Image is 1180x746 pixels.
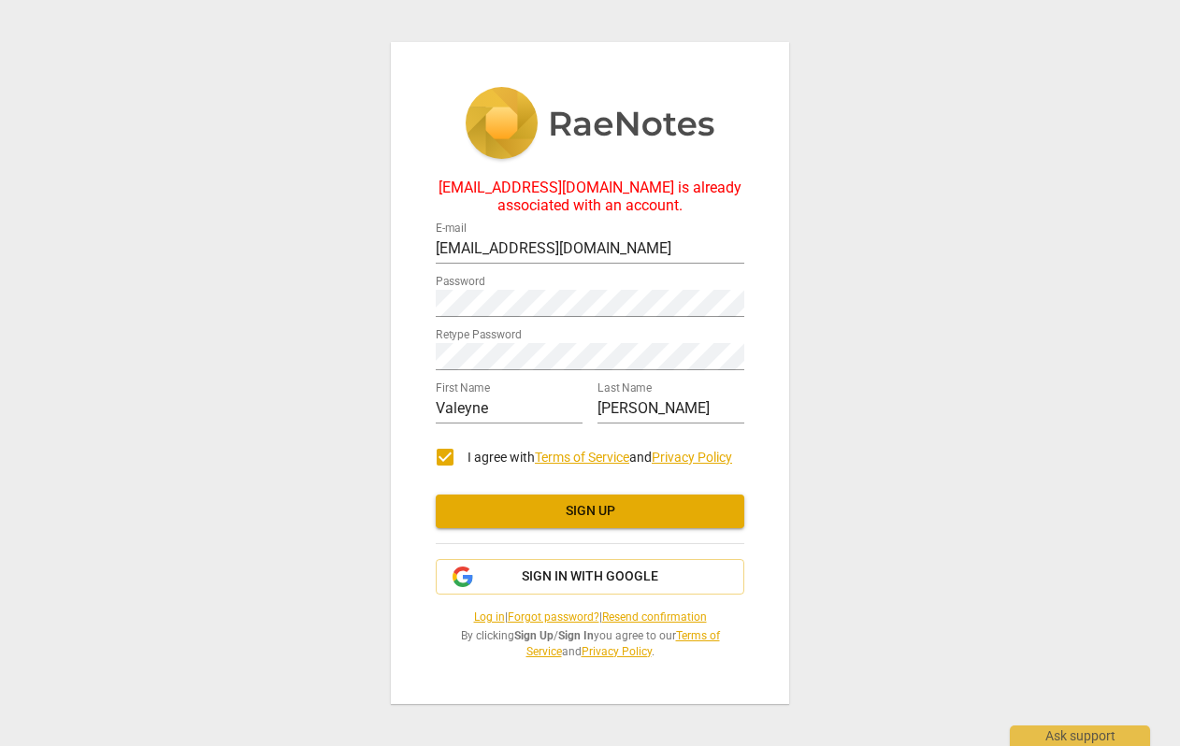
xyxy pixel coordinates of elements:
label: E-mail [436,223,467,235]
b: Sign In [558,629,594,642]
a: Log in [474,610,505,624]
button: Sign in with Google [436,559,744,595]
span: Sign up [451,502,729,521]
div: [EMAIL_ADDRESS][DOMAIN_NAME] is already associated with an account. [436,179,744,214]
label: Retype Password [436,330,522,341]
label: Last Name [597,383,652,395]
a: Privacy Policy [652,450,732,465]
a: Terms of Service [526,629,720,658]
img: 5ac2273c67554f335776073100b6d88f.svg [465,87,715,164]
b: Sign Up [514,629,554,642]
span: By clicking / you agree to our and . [436,628,744,659]
button: Sign up [436,495,744,528]
a: Privacy Policy [582,645,652,658]
label: First Name [436,383,490,395]
div: Ask support [1010,725,1150,746]
a: Forgot password? [508,610,599,624]
label: Password [436,277,485,288]
a: Terms of Service [535,450,629,465]
span: | | [436,610,744,625]
span: I agree with and [468,450,732,465]
a: Resend confirmation [602,610,707,624]
span: Sign in with Google [522,567,658,586]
